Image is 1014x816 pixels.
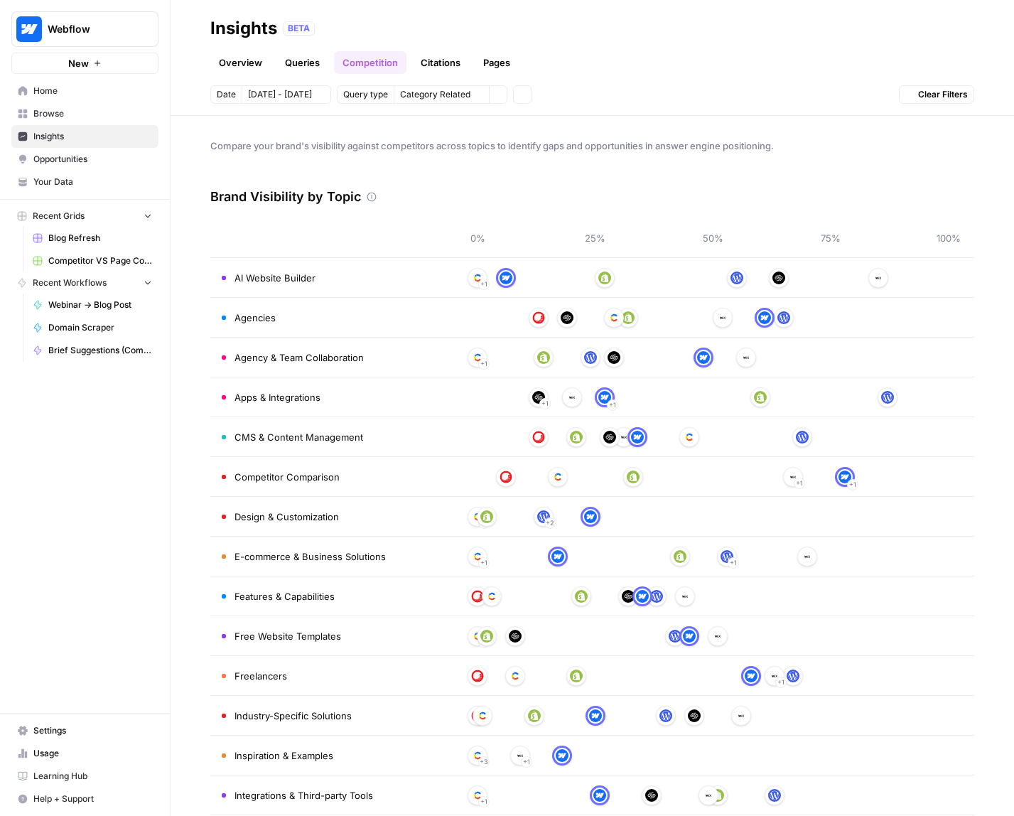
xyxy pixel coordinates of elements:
[394,85,489,104] button: Category Related
[669,630,681,643] img: 22xsrp1vvxnaoilgdb3s3rw3scik
[721,550,733,563] img: 22xsrp1vvxnaoilgdb3s3rw3scik
[754,391,767,404] img: wrtrwb713zz0l631c70900pxqvqh
[471,749,484,762] img: 2ud796hvc3gw7qwjscn75txc5abr
[622,311,635,324] img: wrtrwb713zz0l631c70900pxqvqh
[11,171,158,193] a: Your Data
[234,589,335,603] span: Features & Capabilities
[556,749,568,762] img: a1pu3e9a4sjoov2n4mw66knzy8l8
[16,16,42,42] img: Webflow Logo
[500,272,512,284] img: a1pu3e9a4sjoov2n4mw66knzy8l8
[589,709,602,722] img: a1pu3e9a4sjoov2n4mw66knzy8l8
[234,788,373,802] span: Integrations & Third-party Tools
[745,670,757,682] img: a1pu3e9a4sjoov2n4mw66knzy8l8
[480,277,487,291] span: + 1
[480,357,487,371] span: + 1
[412,51,469,74] a: Citations
[210,139,974,153] span: Compare your brand's visibility against competitors across topics to identify gaps and opportunit...
[716,311,729,324] img: i4x52ilb2nzb0yhdjpwfqj6p8htt
[609,398,616,412] span: + 1
[33,107,152,120] span: Browse
[659,709,672,722] img: 22xsrp1vvxnaoilgdb3s3rw3scik
[234,748,333,763] span: Inspiration & Examples
[471,670,484,682] img: nkwbr8leobsn7sltvelb09papgu0
[11,80,158,102] a: Home
[872,272,885,284] img: i4x52ilb2nzb0yhdjpwfqj6p8htt
[234,350,364,365] span: Agency & Team Collaboration
[480,510,493,523] img: wrtrwb713zz0l631c70900pxqvqh
[699,231,728,245] span: 50%
[584,510,597,523] img: a1pu3e9a4sjoov2n4mw66knzy8l8
[570,670,583,682] img: wrtrwb713zz0l631c70900pxqvqh
[570,431,583,444] img: wrtrwb713zz0l631c70900pxqvqh
[593,789,606,802] img: a1pu3e9a4sjoov2n4mw66knzy8l8
[711,630,724,643] img: i4x52ilb2nzb0yhdjpwfqj6p8htt
[772,272,785,284] img: onsbemoa9sjln5gpq3z6gl4wfdvr
[528,709,541,722] img: wrtrwb713zz0l631c70900pxqvqh
[475,51,519,74] a: Pages
[480,630,493,643] img: wrtrwb713zz0l631c70900pxqvqh
[11,148,158,171] a: Opportunities
[801,550,814,563] img: i4x52ilb2nzb0yhdjpwfqj6p8htt
[471,590,484,603] img: nkwbr8leobsn7sltvelb09papgu0
[702,789,715,802] img: i4x52ilb2nzb0yhdjpwfqj6p8htt
[463,231,492,245] span: 0%
[48,344,152,357] span: Brief Suggestions (Competitive Gap Analysis)
[248,88,312,101] span: [DATE] - [DATE]
[234,510,339,524] span: Design & Customization
[735,709,748,722] img: i4x52ilb2nzb0yhdjpwfqj6p8htt
[480,556,487,570] span: + 1
[471,510,484,523] img: 2ud796hvc3gw7qwjscn75txc5abr
[934,231,963,245] span: 100%
[514,749,527,762] img: i4x52ilb2nzb0yhdjpwfqj6p8htt
[768,670,781,682] img: i4x52ilb2nzb0yhdjpwfqj6p8htt
[627,471,640,483] img: wrtrwb713zz0l631c70900pxqvqh
[11,272,158,294] button: Recent Workflows
[26,227,158,249] a: Blog Refresh
[343,88,388,101] span: Query type
[242,85,331,104] button: [DATE] - [DATE]
[485,590,498,603] img: 2ud796hvc3gw7qwjscn75txc5abr
[740,351,753,364] img: i4x52ilb2nzb0yhdjpwfqj6p8htt
[683,630,696,643] img: a1pu3e9a4sjoov2n4mw66knzy8l8
[849,478,856,492] span: + 1
[471,630,484,643] img: 2ud796hvc3gw7qwjscn75txc5abr
[730,272,743,284] img: 22xsrp1vvxnaoilgdb3s3rw3scik
[11,719,158,742] a: Settings
[796,476,803,490] span: + 1
[650,590,663,603] img: 22xsrp1vvxnaoilgdb3s3rw3scik
[234,271,315,285] span: AI Website Builder
[674,550,686,563] img: wrtrwb713zz0l631c70900pxqvqh
[26,294,158,316] a: Webinar -> Blog Post
[217,88,236,101] span: Date
[532,311,545,324] img: nkwbr8leobsn7sltvelb09papgu0
[234,709,352,723] span: Industry-Specific Solutions
[899,85,974,104] button: Clear Filters
[581,231,610,245] span: 25%
[787,670,799,682] img: 22xsrp1vvxnaoilgdb3s3rw3scik
[471,789,484,802] img: 2ud796hvc3gw7qwjscn75txc5abr
[500,471,512,483] img: nkwbr8leobsn7sltvelb09papgu0
[11,742,158,765] a: Usage
[480,755,488,769] span: + 3
[33,770,152,783] span: Learning Hub
[796,431,809,444] img: 22xsrp1vvxnaoilgdb3s3rw3scik
[33,85,152,97] span: Home
[210,51,271,74] a: Overview
[400,88,470,101] span: Category Related
[11,125,158,148] a: Insights
[509,630,522,643] img: onsbemoa9sjln5gpq3z6gl4wfdvr
[48,22,134,36] span: Webflow
[537,351,550,364] img: wrtrwb713zz0l631c70900pxqvqh
[33,747,152,760] span: Usage
[688,709,701,722] img: onsbemoa9sjln5gpq3z6gl4wfdvr
[881,391,894,404] img: 22xsrp1vvxnaoilgdb3s3rw3scik
[11,11,158,47] button: Workspace: Webflow
[234,669,287,683] span: Freelancers
[546,516,554,530] span: + 2
[561,311,573,324] img: onsbemoa9sjln5gpq3z6gl4wfdvr
[645,789,658,802] img: onsbemoa9sjln5gpq3z6gl4wfdvr
[234,311,276,325] span: Agencies
[33,210,85,222] span: Recent Grids
[631,431,644,444] img: a1pu3e9a4sjoov2n4mw66knzy8l8
[471,272,484,284] img: 2ud796hvc3gw7qwjscn75txc5abr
